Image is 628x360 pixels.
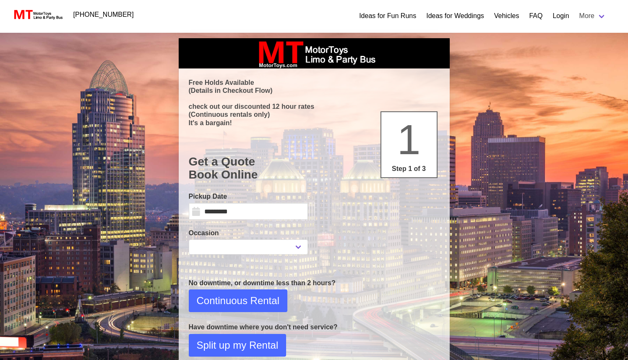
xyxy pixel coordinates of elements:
[189,87,440,95] p: (Details in Checkout Flow)
[189,110,440,118] p: (Continuous rentals only)
[426,11,484,21] a: Ideas for Weddings
[251,38,377,68] img: box_logo_brand.jpeg
[397,116,421,163] span: 1
[189,119,440,127] p: It's a bargain!
[189,102,440,110] p: check out our discounted 12 hour rates
[359,11,416,21] a: Ideas for Fun Runs
[189,228,308,238] label: Occasion
[197,338,279,353] span: Split up my Rental
[494,11,519,21] a: Vehicles
[574,8,611,24] a: More
[189,79,440,87] p: Free Holds Available
[189,192,308,202] label: Pickup Date
[189,289,287,312] button: Continuous Rental
[529,11,542,21] a: FAQ
[189,322,440,332] p: Have downtime where you don't need service?
[12,9,63,21] img: MotorToys Logo
[68,6,139,23] a: [PHONE_NUMBER]
[189,334,287,357] button: Split up my Rental
[197,293,279,308] span: Continuous Rental
[552,11,569,21] a: Login
[385,164,433,174] p: Step 1 of 3
[189,155,440,181] h1: Get a Quote Book Online
[189,278,440,288] p: No downtime, or downtime less than 2 hours?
